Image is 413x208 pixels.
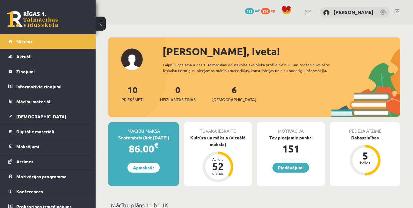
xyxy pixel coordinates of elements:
a: Kultūra un māksla (vizuālā māksla) Atlicis 52 dienas [184,134,252,183]
a: Dabaszinības 5 balles [330,134,400,176]
span: mP [255,8,260,13]
a: 0Neizlasītās ziņas [160,84,196,103]
a: 6[DEMOGRAPHIC_DATA] [212,84,256,103]
a: 10Priekšmeti [121,84,143,103]
legend: Informatīvie ziņojumi [16,79,88,94]
div: 151 [257,141,325,156]
div: dienas [208,171,228,175]
a: 151 mP [245,8,260,13]
a: Informatīvie ziņojumi [8,79,88,94]
a: Atzīmes [8,154,88,169]
a: Aktuāli [8,49,88,64]
a: Motivācijas programma [8,169,88,184]
span: Motivācijas programma [16,174,67,179]
a: Konferences [8,184,88,199]
span: Digitālie materiāli [16,129,54,134]
span: € [154,140,158,150]
div: Mācību maksa [108,122,179,134]
div: balles [356,161,375,165]
a: Digitālie materiāli [8,124,88,139]
div: 52 [208,161,228,171]
span: 151 [245,8,254,14]
div: Dabaszinības [330,134,400,141]
a: Maksājumi [8,139,88,154]
a: Sākums [8,34,88,49]
span: Aktuāli [16,54,32,59]
div: [PERSON_NAME], Iveta! [163,44,400,59]
span: Sākums [16,39,33,44]
span: Atzīmes [16,159,33,164]
a: 739 xp [261,8,278,13]
span: Neizlasītās ziņas [160,96,196,103]
img: Iveta Eglīte [323,10,330,16]
span: [DEMOGRAPHIC_DATA] [212,96,256,103]
div: Pēdējā atzīme [330,122,400,134]
div: Motivācija [257,122,325,134]
a: Rīgas 1. Tālmācības vidusskola [7,11,58,27]
div: 86.00 [108,141,179,156]
a: Piedāvājumi [272,163,309,173]
div: Atlicis [208,157,228,161]
span: [DEMOGRAPHIC_DATA] [16,114,66,119]
a: [DEMOGRAPHIC_DATA] [8,109,88,124]
span: 739 [261,8,270,14]
a: Mācību materiāli [8,94,88,109]
div: Septembris (līdz [DATE]) [108,134,179,141]
div: Tuvākā ieskaite [184,122,252,134]
div: Kultūra un māksla (vizuālā māksla) [184,134,252,148]
a: [PERSON_NAME] [334,9,373,15]
span: Konferences [16,189,43,194]
span: Priekšmeti [121,96,143,103]
div: Laipni lūgts savā Rīgas 1. Tālmācības vidusskolas skolnieka profilā. Šeit Tu vari redzēt tuvojošo... [163,62,338,73]
legend: Maksājumi [16,139,88,154]
div: 5 [356,151,375,161]
span: Mācību materiāli [16,99,52,104]
a: Ziņojumi [8,64,88,79]
span: xp [271,8,275,13]
div: Tev pieejamie punkti [257,134,325,141]
legend: Ziņojumi [16,64,88,79]
a: Apmaksāt [127,163,160,173]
